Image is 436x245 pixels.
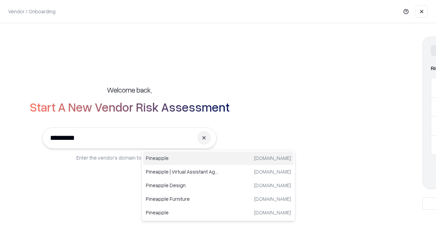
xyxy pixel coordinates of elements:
[141,150,295,221] div: Suggestions
[30,100,230,114] h2: Start A New Vendor Risk Assessment
[146,154,218,162] p: Pineapple
[254,168,291,175] p: [DOMAIN_NAME]
[146,195,218,202] p: Pineapple Furniture
[254,154,291,162] p: [DOMAIN_NAME]
[254,195,291,202] p: [DOMAIN_NAME]
[146,209,218,216] p: Pineapple
[146,168,218,175] p: Pineapple | Virtual Assistant Agency
[146,182,218,189] p: Pineapple Design
[254,209,291,216] p: [DOMAIN_NAME]
[254,182,291,189] p: [DOMAIN_NAME]
[8,8,56,15] p: Vendor / Onboarding
[107,85,152,95] h5: Welcome back,
[76,154,183,161] p: Enter the vendor’s domain to begin onboarding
